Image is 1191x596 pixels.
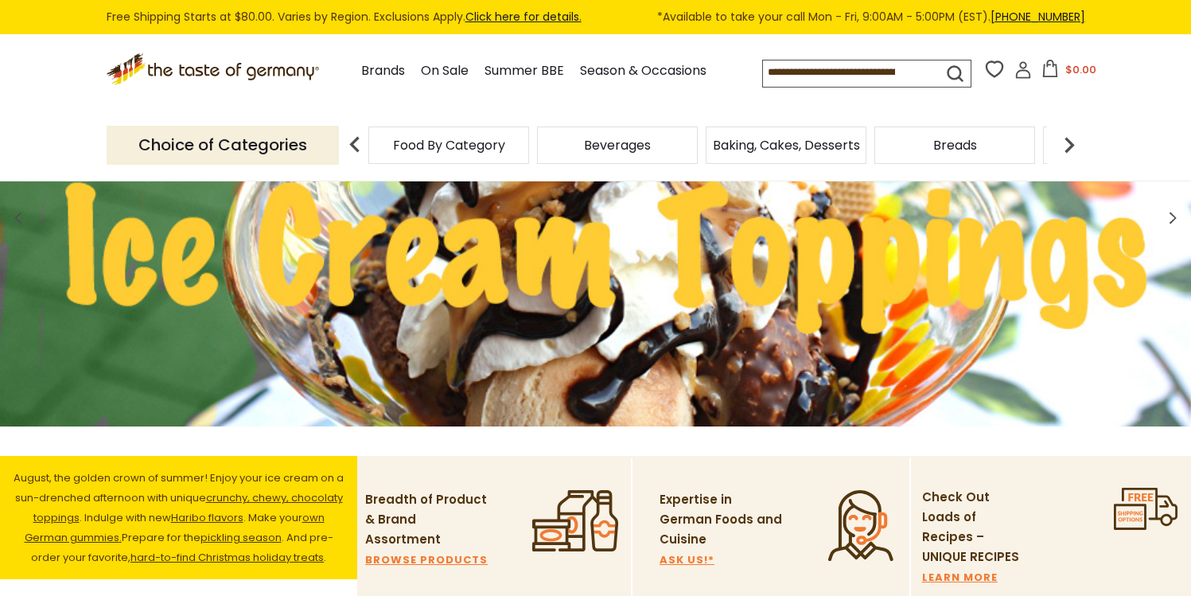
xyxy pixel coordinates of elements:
img: previous arrow [339,129,371,161]
p: Choice of Categories [107,126,339,165]
a: Season & Occasions [580,60,706,82]
a: ASK US!* [660,555,714,565]
a: Click here for details. [465,9,582,25]
a: Summer BBE [485,60,564,82]
p: Expertise in German Foods and Cuisine [660,490,783,550]
a: hard-to-find Christmas holiday treats [130,550,324,565]
a: Baking, Cakes, Desserts [713,139,860,151]
a: Beverages [584,139,651,151]
span: runchy, chewy, chocolaty toppings [33,490,343,525]
span: $0.00 [1065,62,1096,77]
a: Brands [361,60,405,82]
button: $0.00 [1035,60,1103,84]
div: Free Shipping Starts at $80.00. Varies by Region. Exclusions Apply. [107,8,1085,26]
a: crunchy, chewy, chocolaty toppings [33,490,343,525]
a: Haribo flavors [171,510,243,525]
p: Breadth of Product & Brand Assortment [365,490,488,550]
a: Breads [933,139,977,151]
a: LEARN MORE [922,573,998,582]
p: Check Out Loads of Recipes – UNIQUE RECIPES [922,488,1029,567]
span: . [130,550,326,565]
a: On Sale [421,60,469,82]
a: Food By Category [393,139,505,151]
span: August, the golden crown of summer! Enjoy your ice cream on a sun-drenched afternoon with unique ... [14,470,344,565]
img: next arrow [1053,129,1085,161]
a: BROWSE PRODUCTS [365,555,488,565]
a: [PHONE_NUMBER] [991,9,1085,25]
span: *Available to take your call Mon - Fri, 9:00AM - 5:00PM (EST). [657,8,1085,26]
a: pickling season [200,530,282,545]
